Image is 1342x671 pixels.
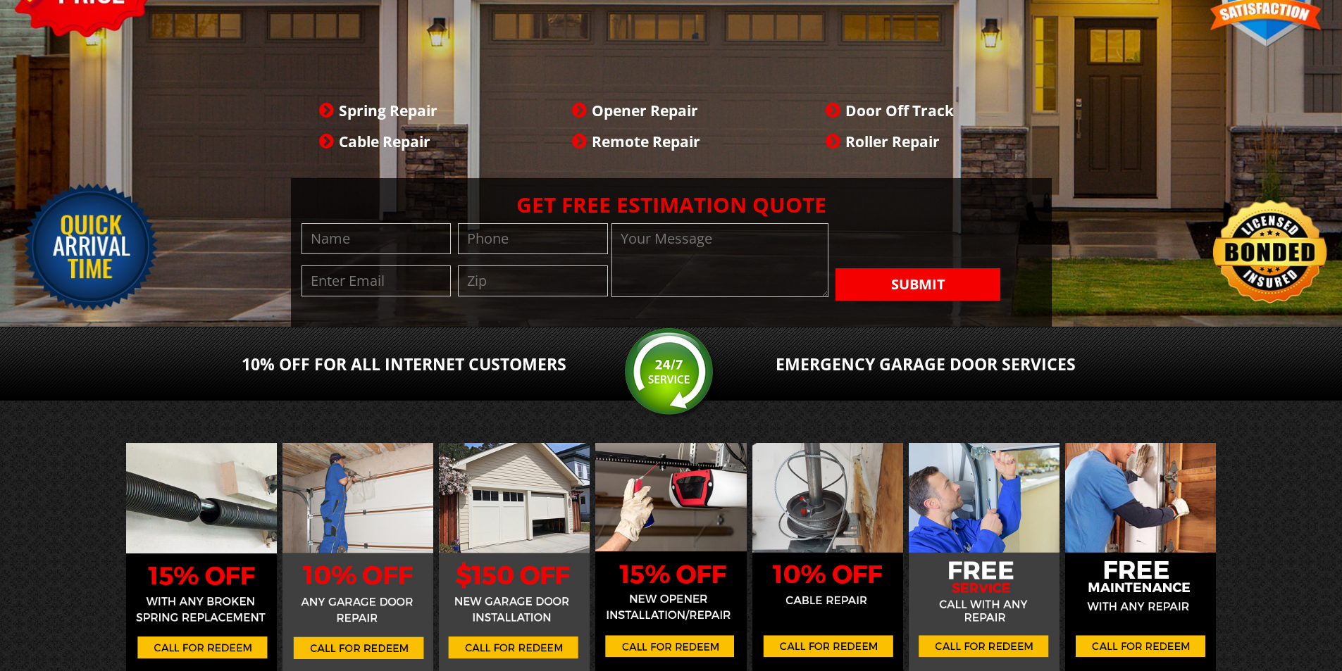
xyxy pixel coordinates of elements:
[544,126,797,157] li: Remote Repair
[458,223,608,254] input: Phone
[797,126,1051,157] li: Roller Repair
[302,265,452,296] input: Enter Email
[302,223,452,254] input: Name
[835,268,1001,301] button: Submit
[835,223,1000,265] iframe: reCAPTCHA
[776,355,1224,375] h2: Emergency Garage Door services
[623,327,719,423] img: srv.png
[544,95,797,126] li: Opener Repair
[291,95,545,126] li: Spring Repair
[298,192,1045,218] h2: Get Free Estimation Quote
[118,355,567,375] h2: 10% OFF For All Internet Customers
[291,126,545,157] li: Cable Repair
[458,265,608,296] input: Zip
[797,95,1051,126] li: Door Off Track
